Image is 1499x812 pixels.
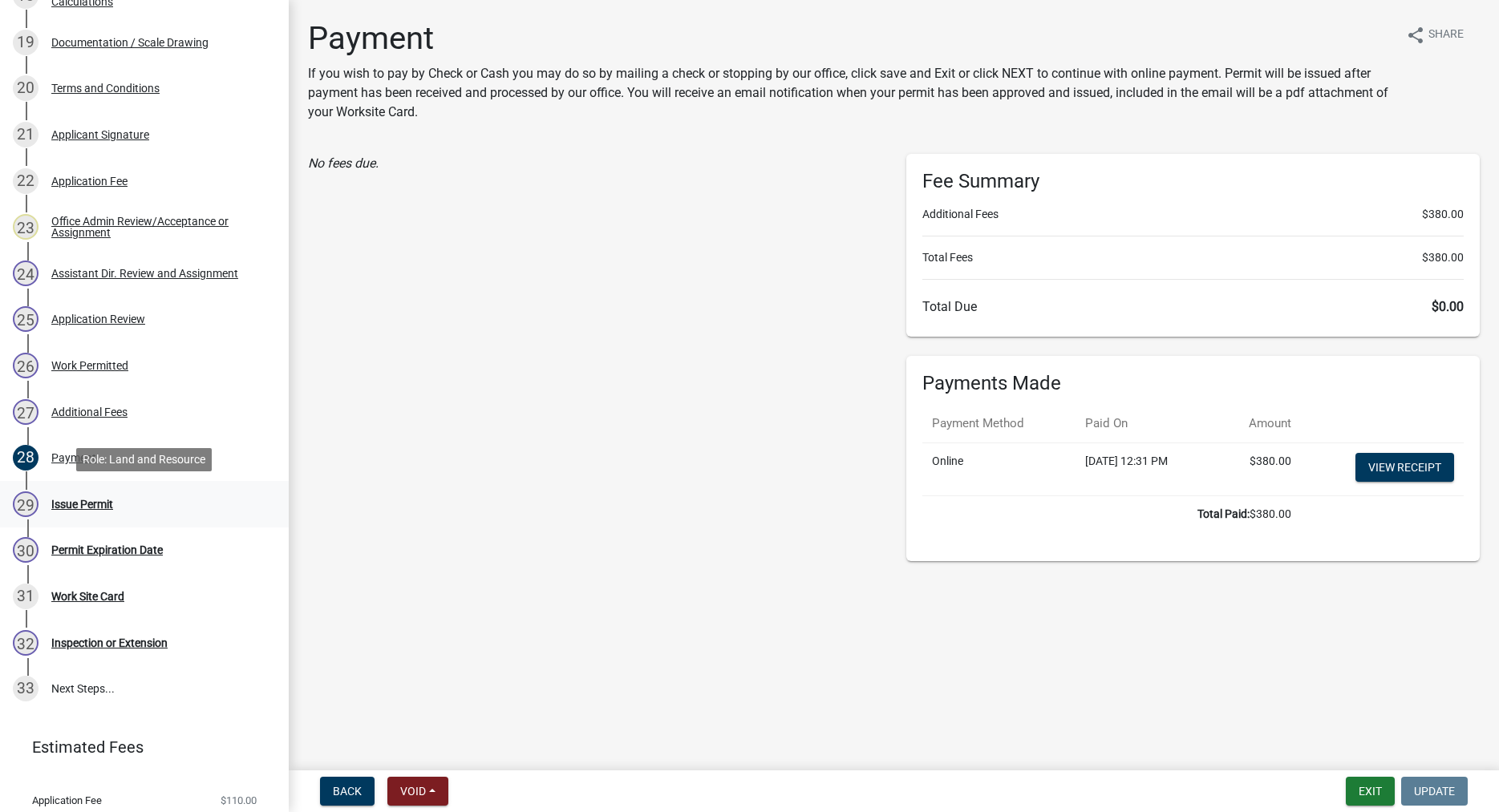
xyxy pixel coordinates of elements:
[1346,777,1395,806] button: Exit
[1406,26,1425,45] i: share
[308,64,1393,122] p: If you wish to pay by Check or Cash you may do so by mailing a check or stopping by our office, c...
[13,214,38,240] div: 23
[51,83,160,94] div: Terms and Conditions
[13,491,38,517] div: 29
[13,353,38,378] div: 26
[1076,442,1216,495] td: [DATE] 12:31 PM
[1216,442,1301,495] td: $380.00
[13,676,38,701] div: 33
[13,261,38,286] div: 24
[1422,249,1464,266] span: $380.00
[320,777,375,806] button: Back
[922,405,1076,442] th: Payment Method
[1401,777,1468,806] button: Update
[1355,453,1454,482] a: View receipt
[13,30,38,55] div: 19
[922,249,1465,266] li: Total Fees
[1428,26,1464,45] span: Share
[922,299,1465,314] h6: Total Due
[922,495,1302,532] td: $380.00
[1422,206,1464,223] span: $380.00
[308,156,379,171] i: No fees due.
[51,406,128,418] div: Additional Fees
[1432,299,1464,314] span: $0.00
[51,313,145,325] div: Application Review
[400,785,426,798] span: Void
[13,584,38,609] div: 31
[13,75,38,101] div: 20
[76,448,212,471] div: Role: Land and Resource
[922,442,1076,495] td: Online
[1076,405,1216,442] th: Paid On
[922,372,1465,395] h6: Payments Made
[13,630,38,656] div: 32
[13,537,38,563] div: 30
[13,306,38,332] div: 25
[51,268,238,279] div: Assistant Dir. Review and Assignment
[922,206,1465,223] li: Additional Fees
[1197,507,1250,520] b: Total Paid:
[1216,405,1301,442] th: Amount
[51,452,96,463] div: Payment
[32,795,102,806] span: Application Fee
[387,777,448,806] button: Void
[13,399,38,425] div: 27
[13,122,38,147] div: 21
[51,37,209,48] div: Documentation / Scale Drawing
[308,19,1393,58] h1: Payment
[13,445,38,471] div: 28
[1414,785,1455,798] span: Update
[51,637,168,648] div: Inspection or Extension
[51,176,128,187] div: Application Fee
[1393,19,1477,50] button: shareShare
[51,129,149,140] div: Applicant Signature
[922,170,1465,193] h6: Fee Summary
[333,785,362,798] span: Back
[221,795,257,806] span: $110.00
[51,360,128,371] div: Work Permitted
[13,731,263,763] a: Estimated Fees
[13,168,38,194] div: 22
[51,216,263,238] div: Office Admin Review/Acceptance or Assignment
[51,499,113,510] div: Issue Permit
[51,591,124,602] div: Work Site Card
[51,544,163,555] div: Permit Expiration Date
